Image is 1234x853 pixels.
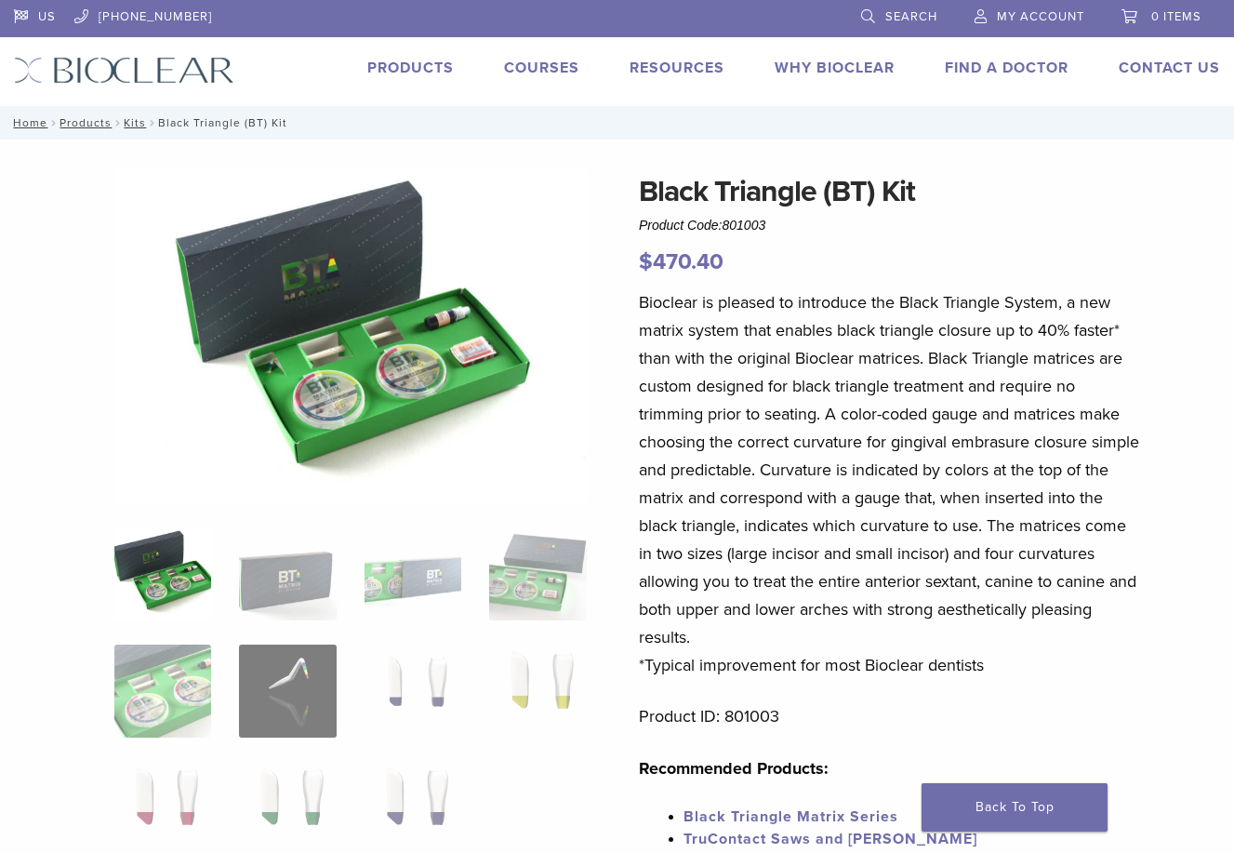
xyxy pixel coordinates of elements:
img: Black Triangle (BT) Kit - Image 5 [114,645,211,738]
span: Product Code: [639,218,765,233]
p: Bioclear is pleased to introduce the Black Triangle System, a new matrix system that enables blac... [639,288,1141,679]
bdi: 470.40 [639,248,723,275]
span: / [47,118,60,127]
a: Products [367,59,454,77]
a: Home [7,116,47,129]
strong: Recommended Products: [639,758,829,779]
img: Intro-Black-Triangle-Kit-6-Copy-e1548792917662-324x324.jpg [114,527,211,620]
img: Bioclear [14,57,234,84]
a: Kits [124,116,146,129]
span: / [146,118,158,127]
span: 0 items [1151,9,1201,24]
a: Courses [504,59,579,77]
a: Find A Doctor [945,59,1068,77]
a: TruContact Saws and [PERSON_NAME] [683,830,977,848]
a: Products [60,116,112,129]
a: Back To Top [922,783,1108,832]
span: / [112,118,124,127]
img: Intro Black Triangle Kit-6 - Copy [114,169,587,503]
img: Black Triangle (BT) Kit - Image 2 [239,527,336,620]
img: Black Triangle (BT) Kit - Image 6 [239,645,336,738]
span: 801003 [722,218,765,233]
a: Contact Us [1119,59,1220,77]
span: My Account [997,9,1084,24]
a: Black Triangle Matrix Series [683,807,898,826]
a: Why Bioclear [775,59,895,77]
img: Black Triangle (BT) Kit - Image 3 [365,527,461,620]
h1: Black Triangle (BT) Kit [639,169,1141,214]
span: Search [885,9,937,24]
img: Black Triangle (BT) Kit - Image 7 [365,645,461,738]
span: $ [639,248,653,275]
p: Product ID: 801003 [639,702,1141,730]
a: Resources [630,59,724,77]
img: Black Triangle (BT) Kit - Image 8 [489,645,586,738]
img: Black Triangle (BT) Kit - Image 4 [489,527,586,620]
